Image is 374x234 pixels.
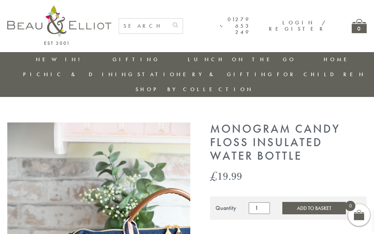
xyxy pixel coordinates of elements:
[136,86,253,93] a: Shop by collection
[352,19,367,33] a: 0
[282,202,346,214] button: Add to Basket
[137,71,274,78] a: Stationery & Gifting
[210,168,217,183] span: £
[210,168,242,183] bdi: 19.99
[345,201,355,211] span: 0
[220,16,251,35] a: 01279 653 249
[210,122,367,163] h1: Monogram Candy Floss Insulated Water Bottle
[249,202,270,214] input: Product quantity
[277,71,366,78] a: For Children
[324,56,353,63] a: Home
[112,56,160,63] a: Gifting
[215,205,236,211] div: Quantity
[269,19,326,32] a: Login / Register
[7,5,111,45] img: logo
[119,19,168,34] input: SEARCH
[23,71,135,78] a: Picnic & Dining
[36,56,85,63] a: New in!
[188,56,296,63] a: Lunch On The Go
